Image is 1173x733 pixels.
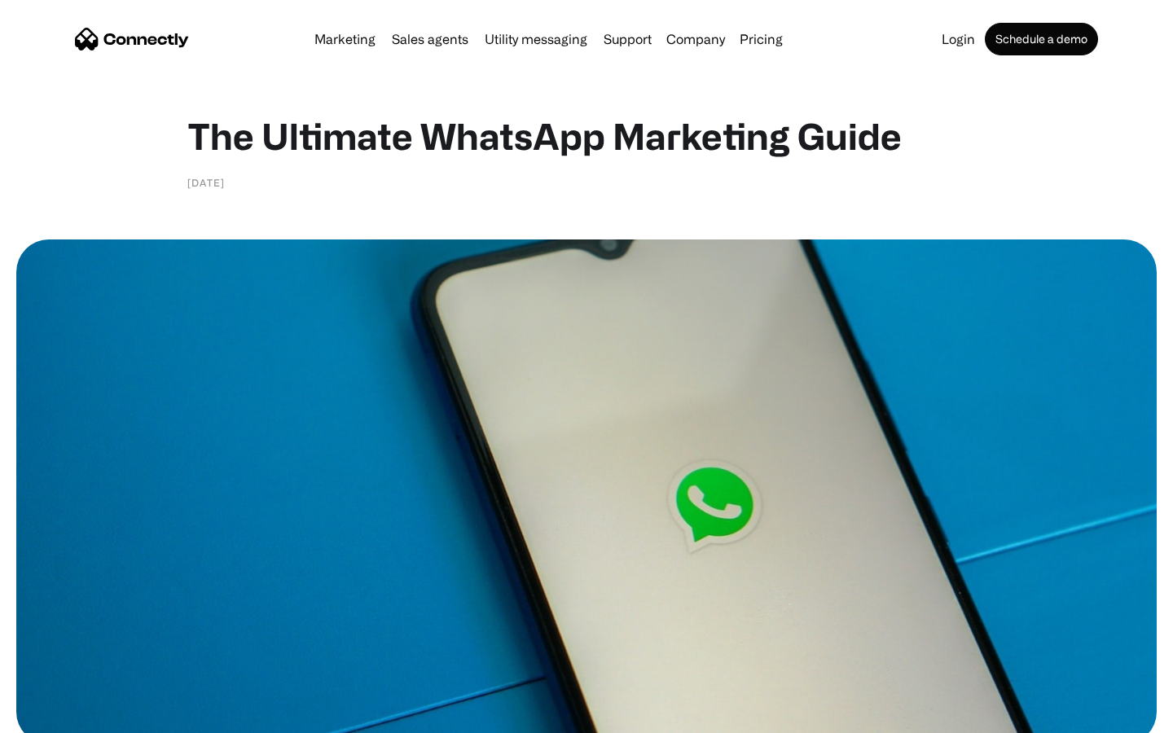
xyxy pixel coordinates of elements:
[16,704,98,727] aside: Language selected: English
[308,33,382,46] a: Marketing
[597,33,658,46] a: Support
[985,23,1098,55] a: Schedule a demo
[33,704,98,727] ul: Language list
[666,28,725,50] div: Company
[187,114,986,158] h1: The Ultimate WhatsApp Marketing Guide
[733,33,789,46] a: Pricing
[385,33,475,46] a: Sales agents
[935,33,982,46] a: Login
[187,174,225,191] div: [DATE]
[478,33,594,46] a: Utility messaging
